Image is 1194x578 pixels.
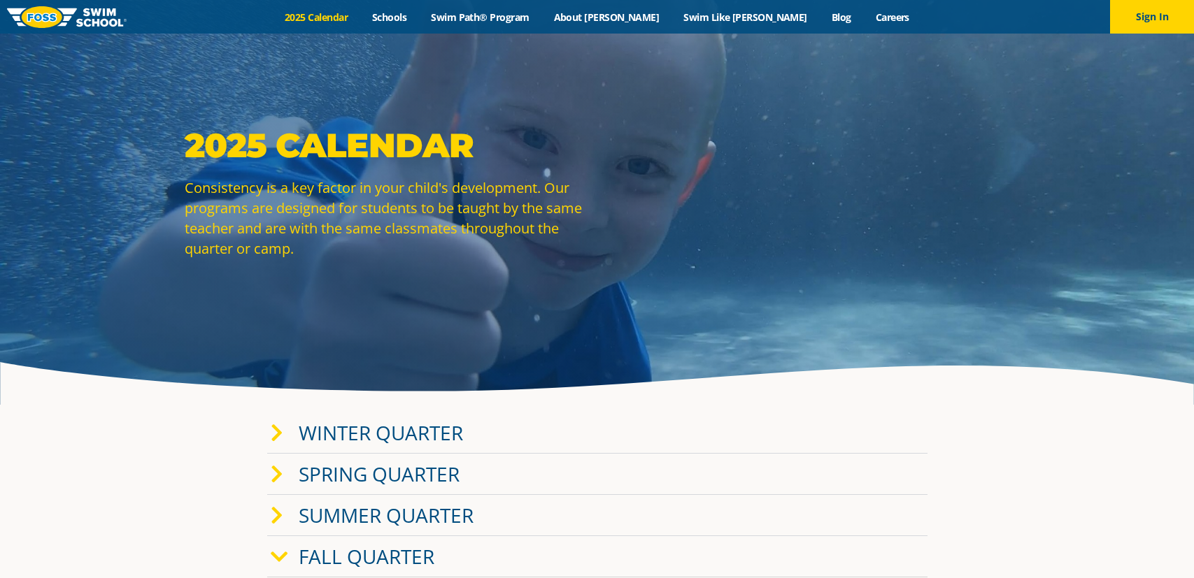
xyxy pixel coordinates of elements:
[360,10,419,24] a: Schools
[299,543,434,570] a: Fall Quarter
[273,10,360,24] a: 2025 Calendar
[7,6,127,28] img: FOSS Swim School Logo
[299,502,474,528] a: Summer Quarter
[819,10,863,24] a: Blog
[419,10,541,24] a: Swim Path® Program
[541,10,671,24] a: About [PERSON_NAME]
[299,419,463,446] a: Winter Quarter
[185,178,590,259] p: Consistency is a key factor in your child's development. Our programs are designed for students t...
[185,125,474,166] strong: 2025 Calendar
[299,461,460,487] a: Spring Quarter
[671,10,820,24] a: Swim Like [PERSON_NAME]
[863,10,921,24] a: Careers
